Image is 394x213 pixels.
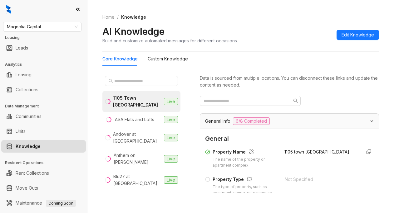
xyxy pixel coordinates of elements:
[370,119,374,123] span: expanded
[200,114,379,129] div: General Info6/8 Completed
[5,35,87,40] h3: Leasing
[148,55,188,62] div: Custom Knowledge
[1,167,86,179] li: Rent Collections
[114,152,161,166] div: Anthem on [PERSON_NAME]
[121,14,146,20] span: Knowledge
[102,55,138,62] div: Core Knowledge
[102,37,238,44] div: Build and customize automated messages for different occasions.
[164,134,178,141] span: Live
[213,149,277,157] div: Property Name
[16,42,28,54] a: Leads
[16,125,26,138] a: Units
[109,79,113,83] span: search
[285,176,357,183] div: Not Specified
[164,176,178,184] span: Live
[46,200,76,207] span: Coming Soon
[16,140,41,153] a: Knowledge
[102,26,165,37] h2: AI Knowledge
[1,110,86,123] li: Communities
[164,155,178,163] span: Live
[117,14,119,21] li: /
[16,167,49,179] a: Rent Collections
[113,131,161,144] div: Andover at [GEOGRAPHIC_DATA]
[233,117,270,125] span: 6/8 Completed
[7,22,78,31] span: Magnolia Capital
[16,182,38,194] a: Move Outs
[284,149,349,154] span: 1105 town [GEOGRAPHIC_DATA]
[113,95,161,108] div: 1105 Town [GEOGRAPHIC_DATA]
[1,197,86,209] li: Maintenance
[1,140,86,153] li: Knowledge
[5,103,87,109] h3: Data Management
[164,98,178,105] span: Live
[1,125,86,138] li: Units
[1,42,86,54] li: Leads
[213,157,277,168] div: The name of the property or apartment complex.
[16,69,32,81] a: Leasing
[1,69,86,81] li: Leasing
[16,83,38,96] a: Collections
[342,31,374,38] span: Edit Knowledge
[200,75,379,88] div: Data is sourced from multiple locations. You can disconnect these links and update the content as...
[1,83,86,96] li: Collections
[213,184,277,196] div: The type of property, such as apartment, condo, or townhouse.
[101,14,116,21] a: Home
[1,182,86,194] li: Move Outs
[16,110,42,123] a: Communities
[213,176,277,184] div: Property Type
[5,160,87,166] h3: Resident Operations
[6,5,11,14] img: logo
[205,118,230,125] span: General Info
[337,30,379,40] button: Edit Knowledge
[164,116,178,123] span: Live
[115,116,154,123] div: ASA Flats and Lofts
[113,173,161,187] div: Blu27 at [GEOGRAPHIC_DATA]
[5,62,87,67] h3: Analytics
[293,98,298,103] span: search
[205,134,374,144] span: General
